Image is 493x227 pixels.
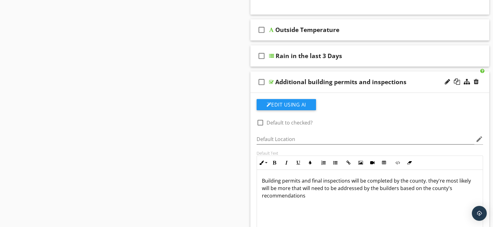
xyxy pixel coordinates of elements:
i: check_box_outline_blank [257,48,267,63]
div: Additional building permits and inspections [275,78,407,86]
button: Code View [392,157,403,169]
div: Open Intercom Messenger [472,206,487,221]
i: edit [476,135,483,143]
label: Default to checked? [267,120,313,126]
button: Clear Formatting [403,157,415,169]
button: Italic (Ctrl+I) [281,157,292,169]
button: Unordered List [329,157,341,169]
button: Bold (Ctrl+B) [269,157,281,169]
input: Default Location [257,134,475,144]
button: Insert Link (Ctrl+K) [343,157,355,169]
button: Inline Style [257,157,269,169]
i: check_box_outline_blank [257,75,267,89]
button: Insert Table [378,157,390,169]
button: Underline (Ctrl+U) [292,157,304,169]
button: Insert Video [366,157,378,169]
div: Rain in the last 3 Days [276,52,342,60]
div: Outside Temperature [275,26,339,34]
div: Default Text [257,151,483,156]
p: Building permits and final inspections will be completed by the county. they're most likely will ... [262,177,478,199]
button: Edit Using AI [257,99,316,110]
button: Colors [304,157,316,169]
i: check_box_outline_blank [257,22,267,37]
button: Ordered List [318,157,329,169]
button: Insert Image (Ctrl+P) [355,157,366,169]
